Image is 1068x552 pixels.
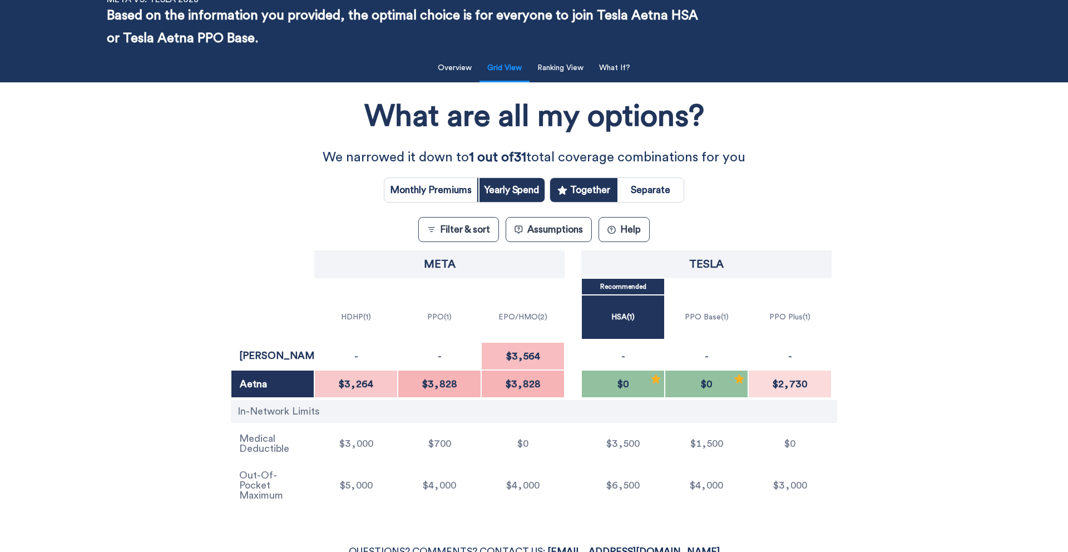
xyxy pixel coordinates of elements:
[514,438,532,448] span: $0
[336,438,377,448] span: $3,000
[686,480,726,490] span: $4,000
[603,438,643,448] span: $3,500
[502,379,544,389] span: $3,828
[503,480,543,490] span: $4,000
[689,259,724,270] p: Tesla
[419,480,459,490] span: $4,000
[769,313,810,321] p: PPO Plus ( 1 )
[599,217,650,242] button: ?Help
[770,480,810,490] span: $3,000
[337,480,376,490] span: $5,000
[498,313,547,321] p: EPO/HMO ( 2 )
[600,283,646,290] p: Recommended
[335,379,377,389] span: $3,264
[469,151,526,164] strong: 1 out of 31
[503,351,543,361] span: $3,564
[427,313,452,321] p: PPO ( 1 )
[610,227,613,233] text: ?
[239,351,306,361] p: [PERSON_NAME]
[650,373,661,389] div: Recommended
[419,379,461,389] span: $3,828
[734,373,745,389] div: Recommended
[687,438,726,448] span: $1,500
[239,433,306,454] p: Medical Deductible
[614,379,632,389] span: $0
[611,313,635,321] p: HSA ( 1 )
[231,400,837,423] div: In-Network Limits
[239,470,306,500] p: Out-Of-Pocket Maximum
[438,351,442,361] p: -
[418,217,499,242] button: Filter & sort
[685,313,729,321] p: PPO Base ( 1 )
[364,95,704,138] h1: What are all my options?
[592,57,637,80] button: What If?
[781,438,799,448] span: $0
[603,480,643,490] span: $6,500
[425,438,454,448] span: $700
[788,351,792,361] p: -
[621,351,625,361] p: -
[240,379,305,389] p: Aetna
[705,351,709,361] p: -
[431,57,478,80] button: Overview
[769,379,810,389] span: $2,730
[424,259,456,270] p: Meta
[506,217,592,242] button: Assumptions
[531,57,590,80] button: Ranking View
[354,351,358,361] p: -
[698,379,715,389] span: $0
[341,313,371,321] p: HDHP ( 1 )
[267,146,801,169] p: We narrowed it down to total coverage combinations for you
[481,57,528,80] button: Grid View
[107,4,705,50] p: Based on the information you provided, the optimal choice is for everyone to join Tesla Aetna HSA...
